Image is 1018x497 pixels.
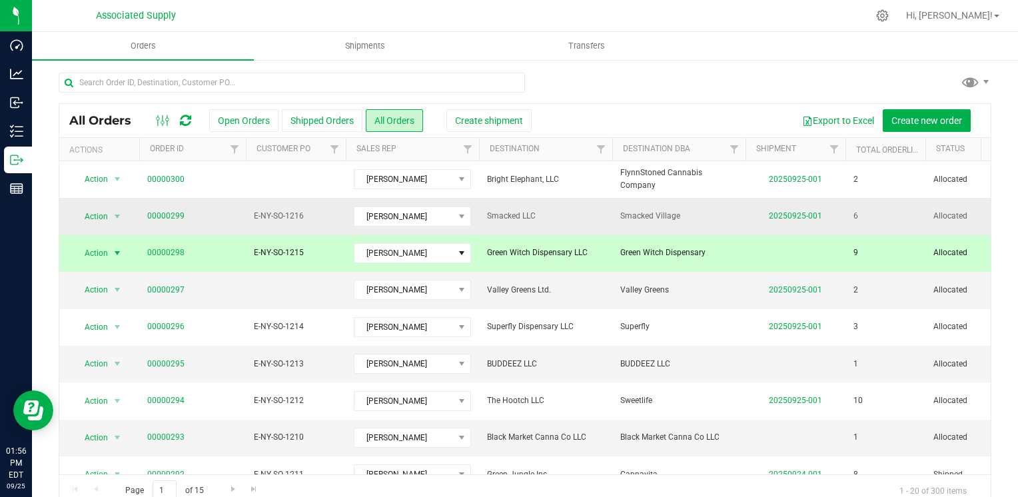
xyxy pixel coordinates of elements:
span: [PERSON_NAME] [354,318,454,336]
inline-svg: Analytics [10,67,23,81]
span: Smacked Village [620,210,738,223]
span: Action [73,392,109,410]
span: [PERSON_NAME] [354,392,454,410]
span: Green Jungle Inc. [487,468,604,481]
span: [PERSON_NAME] [354,207,454,226]
button: All Orders [366,109,423,132]
span: BUDDEEZ LLC [487,358,604,370]
span: Action [73,280,109,299]
span: Allocated [933,247,1017,259]
span: Allocated [933,358,1017,370]
span: Black Market Canna Co LLC [487,431,604,444]
a: 00000293 [147,431,185,444]
span: E-NY-SO-1211 [254,468,338,481]
span: Action [73,244,109,262]
inline-svg: Inbound [10,96,23,109]
button: Open Orders [209,109,278,132]
a: 00000295 [147,358,185,370]
span: E-NY-SO-1214 [254,320,338,333]
span: E-NY-SO-1213 [254,358,338,370]
span: Action [73,170,109,189]
inline-svg: Reports [10,182,23,195]
button: Export to Excel [793,109,883,132]
span: Green Witch Dispensary LLC [487,247,604,259]
a: Filter [224,138,246,161]
span: 2 [853,284,858,296]
span: E-NY-SO-1212 [254,394,338,407]
span: Transfers [550,40,623,52]
span: Allocated [933,431,1017,444]
a: Filter [724,138,746,161]
a: Customer PO [256,144,310,153]
span: E-NY-SO-1215 [254,247,338,259]
span: Allocated [933,210,1017,223]
span: Valley Greens Ltd. [487,284,604,296]
span: Smacked LLC [487,210,604,223]
a: 00000300 [147,173,185,186]
span: 1 [853,358,858,370]
a: Filter [324,138,346,161]
span: select [109,170,126,189]
span: select [109,207,126,226]
button: Create new order [883,109,971,132]
span: Bright Elephant, LLC [487,173,604,186]
span: Valley Greens [620,284,738,296]
span: 3 [853,320,858,333]
span: 9 [853,247,858,259]
span: select [109,428,126,447]
span: Action [73,465,109,484]
span: Orders [113,40,174,52]
span: select [109,280,126,299]
a: 20250925-001 [769,396,822,405]
a: 00000296 [147,320,185,333]
span: [PERSON_NAME] [354,170,454,189]
inline-svg: Dashboard [10,39,23,52]
span: Allocated [933,320,1017,333]
span: [PERSON_NAME] [354,354,454,373]
a: 00000292 [147,468,185,481]
a: 20250925-001 [769,175,822,184]
a: Filter [823,138,845,161]
span: Create new order [891,115,962,126]
span: Black Market Canna Co LLC [620,431,738,444]
span: Action [73,428,109,447]
span: [PERSON_NAME] [354,428,454,447]
a: Status [936,144,965,153]
span: [PERSON_NAME] [354,244,454,262]
a: Filter [457,138,479,161]
span: 2 [853,173,858,186]
inline-svg: Outbound [10,153,23,167]
span: Superfly Dispensary LLC [487,320,604,333]
a: 00000294 [147,394,185,407]
a: Shipments [254,32,476,60]
span: Hi, [PERSON_NAME]! [906,10,993,21]
a: Shipment [756,144,796,153]
div: Actions [69,145,134,155]
span: select [109,244,126,262]
a: 00000298 [147,247,185,259]
span: The Hootch LLC [487,394,604,407]
a: Transfers [476,32,698,60]
a: Destination DBA [623,144,690,153]
a: 00000297 [147,284,185,296]
span: E-NY-SO-1210 [254,431,338,444]
span: 1 [853,431,858,444]
a: 20250925-001 [769,322,822,331]
span: [PERSON_NAME] [354,465,454,484]
a: Orders [32,32,254,60]
a: 20250925-001 [769,285,822,294]
span: 6 [853,210,858,223]
a: Order ID [150,144,184,153]
span: BUDDEEZ LLC [620,358,738,370]
span: Action [73,207,109,226]
span: Action [73,354,109,373]
inline-svg: Inventory [10,125,23,138]
span: FlynnStoned Cannabis Company [620,167,738,192]
span: Cannavita [620,468,738,481]
a: Destination [490,144,540,153]
span: Shipments [327,40,403,52]
a: 00000299 [147,210,185,223]
span: Associated Supply [96,10,176,21]
span: Action [73,318,109,336]
span: select [109,392,126,410]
